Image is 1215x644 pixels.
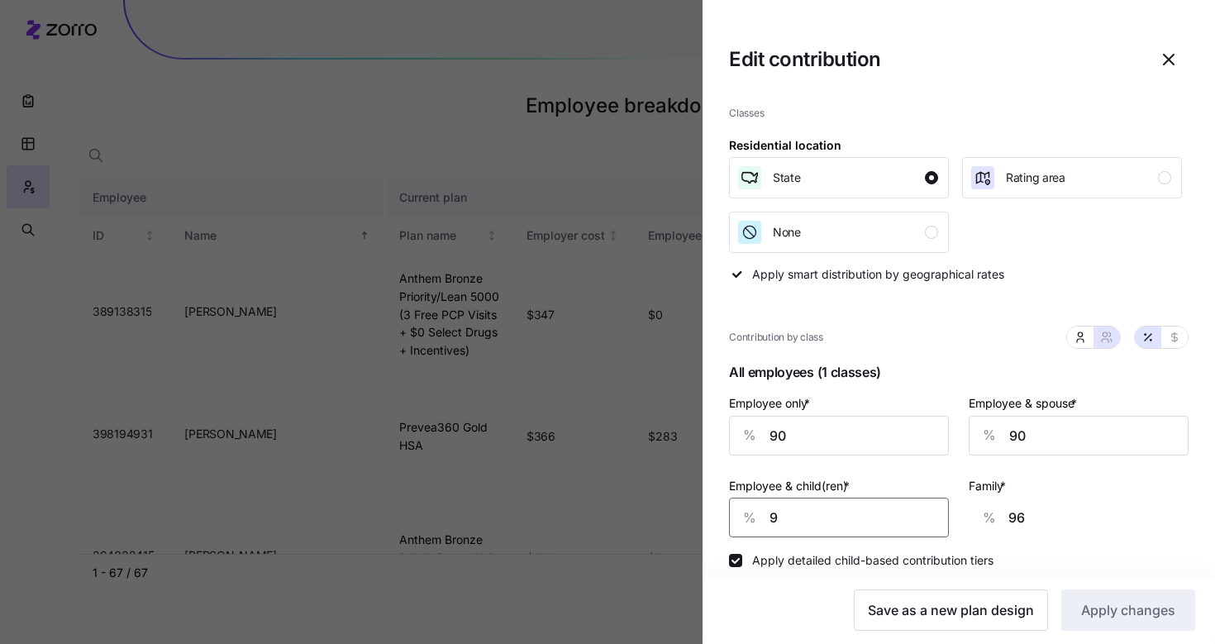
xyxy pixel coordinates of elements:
[773,224,801,241] span: None
[969,394,1080,413] label: Employee & spouse
[970,499,1009,537] div: %
[729,46,1136,72] h1: Edit contribution
[969,477,1009,495] label: Family
[868,600,1034,620] span: Save as a new plan design
[773,169,801,186] span: State
[729,330,823,346] span: Contribution by class
[729,106,1189,122] span: Classes
[729,477,853,495] label: Employee & child(ren)
[742,554,993,567] label: Apply detailed child-based contribution tiers
[729,136,841,155] div: Residential location
[730,499,769,537] div: %
[730,417,769,455] div: %
[970,417,1009,455] div: %
[1006,169,1065,186] span: Rating area
[1061,589,1195,631] button: Apply changes
[729,394,813,413] label: Employee only
[854,589,1048,631] button: Save as a new plan design
[729,359,1189,393] span: All employees (1 classes)
[1081,600,1175,620] span: Apply changes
